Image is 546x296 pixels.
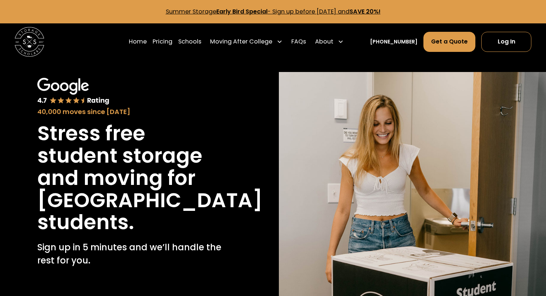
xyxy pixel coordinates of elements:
[370,38,418,46] a: [PHONE_NUMBER]
[315,37,333,46] div: About
[153,31,172,52] a: Pricing
[291,31,306,52] a: FAQs
[178,31,201,52] a: Schools
[423,32,475,52] a: Get a Quote
[166,7,381,16] a: Summer StorageEarly Bird Special- Sign up before [DATE] andSAVE 20%!
[37,241,230,267] p: Sign up in 5 minutes and we’ll handle the rest for you.
[312,31,346,52] div: About
[15,27,44,56] img: Storage Scholars main logo
[37,189,262,212] h1: [GEOGRAPHIC_DATA]
[37,107,230,117] div: 40,000 moves since [DATE]
[129,31,147,52] a: Home
[349,7,381,16] strong: SAVE 20%!
[216,7,268,16] strong: Early Bird Special
[37,211,134,234] h1: students.
[481,32,531,52] a: Log In
[210,37,272,46] div: Moving After College
[37,78,109,105] img: Google 4.7 star rating
[37,122,230,189] h1: Stress free student storage and moving for
[207,31,285,52] div: Moving After College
